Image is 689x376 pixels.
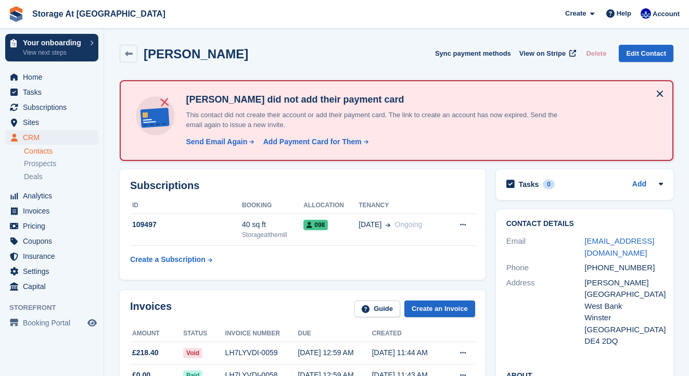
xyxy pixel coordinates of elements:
div: [DATE] 12:59 AM [298,347,372,358]
span: Account [653,9,680,19]
a: menu [5,219,98,233]
span: 098 [303,220,328,230]
div: [PHONE_NUMBER] [584,262,663,274]
a: menu [5,70,98,84]
a: View on Stripe [515,45,578,62]
span: Coupons [23,234,85,248]
a: menu [5,316,98,330]
div: [DATE] 11:44 AM [372,347,446,358]
div: [PERSON_NAME][GEOGRAPHIC_DATA] [584,277,663,300]
a: Add Payment Card for Them [259,136,369,147]
div: 0 [543,180,555,189]
span: Storefront [9,303,104,313]
p: Your onboarding [23,39,85,46]
span: Invoices [23,204,85,218]
div: West Bank [584,300,663,312]
th: Status [183,325,225,342]
a: menu [5,264,98,279]
div: 109497 [130,219,242,230]
span: Subscriptions [23,100,85,115]
span: Tasks [23,85,85,99]
div: Phone [506,262,585,274]
a: Add [632,179,646,191]
div: 40 sq ft [242,219,303,230]
th: Invoice number [225,325,298,342]
div: Email [506,235,585,259]
p: View next steps [23,48,85,57]
a: Create a Subscription [130,250,212,269]
div: [GEOGRAPHIC_DATA] [584,324,663,336]
a: Deals [24,171,98,182]
a: menu [5,100,98,115]
a: Guide [354,300,400,318]
th: Amount [130,325,183,342]
span: Help [617,8,631,19]
img: no-card-linked-e7822e413c904bf8b177c4d89f31251c4716f9871600ec3ca5bfc59e148c83f4.svg [133,94,177,138]
a: menu [5,204,98,218]
a: Storage At [GEOGRAPHIC_DATA] [28,5,170,22]
a: Preview store [86,317,98,329]
button: Sync payment methods [435,45,511,62]
div: Storageatthemill [242,230,303,240]
button: Delete [582,45,610,62]
h2: Tasks [519,180,539,189]
div: Send Email Again [186,136,247,147]
a: [EMAIL_ADDRESS][DOMAIN_NAME] [584,236,654,257]
h2: [PERSON_NAME] [144,47,248,61]
span: Analytics [23,189,85,203]
span: Deals [24,172,43,182]
span: Booking Portal [23,316,85,330]
div: Add Payment Card for Them [263,136,362,147]
div: Address [506,277,585,347]
th: Allocation [303,197,359,214]
div: Winster [584,312,663,324]
img: Seb Santiago [641,8,651,19]
span: Settings [23,264,85,279]
a: menu [5,234,98,248]
div: DE4 2DQ [584,335,663,347]
a: menu [5,85,98,99]
span: Ongoing [394,220,422,229]
span: Sites [23,115,85,130]
span: Prospects [24,159,56,169]
a: menu [5,189,98,203]
h4: [PERSON_NAME] did not add their payment card [182,94,572,106]
th: Due [298,325,372,342]
a: menu [5,249,98,264]
span: Create [565,8,586,19]
p: This contact did not create their account or add their payment card. The link to create an accoun... [182,110,572,130]
th: Created [372,325,446,342]
div: Create a Subscription [130,254,206,265]
a: Prospects [24,158,98,169]
a: menu [5,130,98,145]
div: LH7LYVDI-0059 [225,347,298,358]
a: Your onboarding View next steps [5,34,98,61]
a: menu [5,279,98,294]
th: Tenancy [359,197,445,214]
a: Create an Invoice [404,300,475,318]
h2: Contact Details [506,220,663,228]
span: Insurance [23,249,85,264]
th: Booking [242,197,303,214]
span: CRM [23,130,85,145]
h2: Subscriptions [130,180,475,192]
a: menu [5,115,98,130]
h2: Invoices [130,300,172,318]
th: ID [130,197,242,214]
a: Contacts [24,146,98,156]
a: Edit Contact [619,45,673,62]
span: Void [183,348,202,358]
span: Home [23,70,85,84]
span: [DATE] [359,219,381,230]
span: View on Stripe [519,48,566,59]
span: £218.40 [132,347,159,358]
span: Capital [23,279,85,294]
span: Pricing [23,219,85,233]
img: stora-icon-8386f47178a22dfd0bd8f6a31ec36ba5ce8667c1dd55bd0f319d3a0aa187defe.svg [8,6,24,22]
